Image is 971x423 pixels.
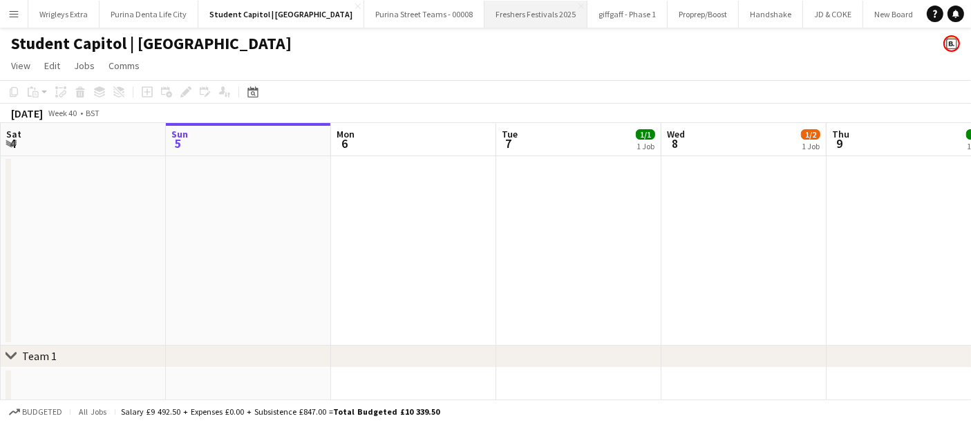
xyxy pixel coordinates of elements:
[364,1,484,28] button: Purina Street Teams - 00008
[169,135,188,151] span: 5
[28,1,100,28] button: Wrigleys Extra
[334,135,355,151] span: 6
[7,404,64,420] button: Budgeted
[943,35,960,52] app-user-avatar: Bounce Activations Ltd
[830,135,849,151] span: 9
[587,1,668,28] button: giffgaff - Phase 1
[100,1,198,28] button: Purina Denta Life City
[333,406,440,417] span: Total Budgeted £10 339.50
[76,406,109,417] span: All jobs
[44,59,60,72] span: Edit
[103,57,145,75] a: Comms
[500,135,518,151] span: 7
[121,406,440,417] div: Salary £9 492.50 + Expenses £0.00 + Subsistence £847.00 =
[171,128,188,140] span: Sun
[46,108,80,118] span: Week 40
[39,57,66,75] a: Edit
[22,349,57,363] div: Team 1
[802,141,820,151] div: 1 Job
[502,128,518,140] span: Tue
[484,1,587,28] button: Freshers Festivals 2025
[739,1,803,28] button: Handshake
[803,1,863,28] button: JD & COKE
[11,59,30,72] span: View
[22,407,62,417] span: Budgeted
[11,33,292,54] h1: Student Capitol | [GEOGRAPHIC_DATA]
[68,57,100,75] a: Jobs
[637,141,654,151] div: 1 Job
[74,59,95,72] span: Jobs
[11,106,43,120] div: [DATE]
[665,135,685,151] span: 8
[198,1,364,28] button: Student Capitol | [GEOGRAPHIC_DATA]
[636,129,655,140] span: 1/1
[109,59,140,72] span: Comms
[4,135,21,151] span: 4
[6,57,36,75] a: View
[832,128,849,140] span: Thu
[337,128,355,140] span: Mon
[668,1,739,28] button: Proprep/Boost
[86,108,100,118] div: BST
[667,128,685,140] span: Wed
[863,1,925,28] button: New Board
[801,129,820,140] span: 1/2
[6,128,21,140] span: Sat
